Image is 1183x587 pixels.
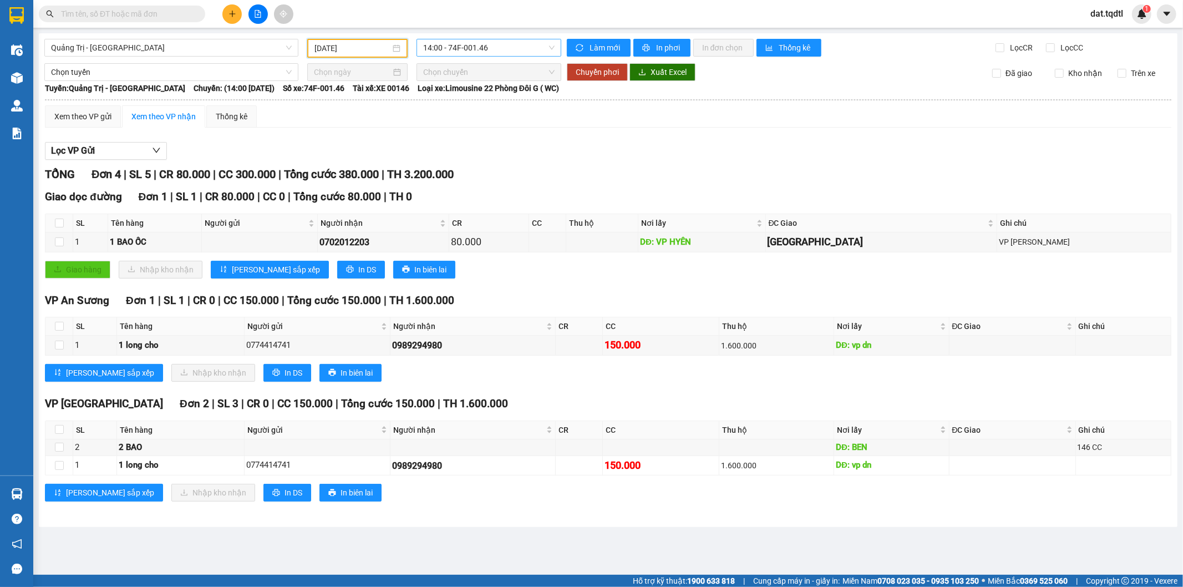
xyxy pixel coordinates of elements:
span: | [212,397,215,410]
strong: 1900 633 818 [687,576,735,585]
span: Giao dọc đường [45,190,122,203]
button: aim [274,4,293,24]
div: 1 long cho [119,459,243,472]
b: Tuyến: Quảng Trị - [GEOGRAPHIC_DATA] [45,84,185,93]
th: Tên hàng [117,421,245,439]
span: Thống kê [779,42,813,54]
img: warehouse-icon [11,100,23,112]
div: 2 BAO [119,441,243,454]
button: printerIn phơi [633,39,690,57]
span: Nơi lấy [837,424,937,436]
th: Thu hộ [566,214,638,232]
div: DĐ: VP HYÊN [640,236,763,249]
span: Đơn 4 [92,168,121,181]
th: SL [73,214,108,232]
button: sort-ascending[PERSON_NAME] sắp xếp [211,261,329,279]
span: Người gửi [247,424,379,436]
span: download [638,68,646,77]
span: | [124,168,126,181]
button: bar-chartThống kê [756,39,821,57]
button: sort-ascending[PERSON_NAME] sắp xếp [45,484,163,502]
span: In biên lai [341,487,373,499]
img: solution-icon [11,128,23,139]
span: Nơi lấy [641,217,754,229]
span: Cung cấp máy in - giấy in: [753,575,840,587]
span: Miền Bắc [988,575,1068,587]
th: CC [603,317,719,336]
div: 1.600.000 [721,340,832,352]
span: TH 3.200.000 [387,168,454,181]
th: Tên hàng [117,317,245,336]
span: Người nhận [393,320,544,332]
span: 1 [1145,5,1149,13]
span: 14:00 - 74F-001.46 [423,39,554,56]
span: printer [272,368,280,377]
div: 0774414741 [246,459,388,472]
button: printerIn DS [263,364,311,382]
div: Thống kê [216,110,247,123]
span: In phơi [656,42,682,54]
input: Chọn ngày [314,66,391,78]
span: [PERSON_NAME] sắp xếp [66,487,154,499]
span: | [743,575,745,587]
span: ĐC Giao [952,424,1064,436]
span: Đơn 1 [139,190,168,203]
span: Miền Nam [842,575,979,587]
span: Chọn tuyến [51,64,292,80]
span: CR 0 [193,294,215,307]
span: VP An Sương [45,294,109,307]
span: SL 5 [129,168,151,181]
span: | [288,190,291,203]
th: CC [529,214,566,232]
span: | [278,168,281,181]
span: Tổng cước 80.000 [293,190,381,203]
img: icon-new-feature [1137,9,1147,19]
span: Đơn 2 [180,397,209,410]
div: Xem theo VP nhận [131,110,196,123]
span: Tổng cước 380.000 [284,168,379,181]
span: CR 80.000 [205,190,255,203]
div: 150.000 [605,458,717,473]
th: Thu hộ [719,421,834,439]
span: CR 0 [247,397,269,410]
div: 1 BAO ỐC [110,236,200,249]
span: Người nhận [321,217,438,229]
div: DĐ: vp dn [836,339,947,352]
button: sort-ascending[PERSON_NAME] sắp xếp [45,364,163,382]
span: [PERSON_NAME] sắp xếp [232,264,320,276]
span: TH 0 [389,190,412,203]
img: warehouse-icon [11,488,23,500]
span: In biên lai [414,264,446,276]
span: Loại xe: Limousine 22 Phòng Đôi G ( WC) [418,82,559,94]
button: printerIn biên lai [319,364,382,382]
button: caret-down [1157,4,1176,24]
span: | [213,168,216,181]
span: Tổng cước 150.000 [287,294,381,307]
span: Làm mới [590,42,622,54]
span: sort-ascending [220,265,227,274]
th: CR [556,317,603,336]
span: Người nhận [393,424,544,436]
span: Tài xế: XE 00146 [353,82,409,94]
span: Lọc VP Gửi [51,144,95,158]
button: file-add [248,4,268,24]
img: warehouse-icon [11,72,23,84]
span: | [158,294,161,307]
span: | [170,190,173,203]
th: CC [603,421,719,439]
button: In đơn chọn [693,39,754,57]
button: downloadNhập kho nhận [171,484,255,502]
div: Xem theo VP gửi [54,110,111,123]
strong: 0369 525 060 [1020,576,1068,585]
span: Đơn 1 [126,294,155,307]
div: 2 [75,441,115,454]
button: printerIn DS [337,261,385,279]
span: TỔNG [45,168,75,181]
span: CC 150.000 [277,397,333,410]
button: printerIn biên lai [393,261,455,279]
span: down [152,146,161,155]
span: [PERSON_NAME] sắp xếp [66,367,154,379]
span: Trên xe [1126,67,1160,79]
span: In biên lai [341,367,373,379]
span: CC 300.000 [219,168,276,181]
